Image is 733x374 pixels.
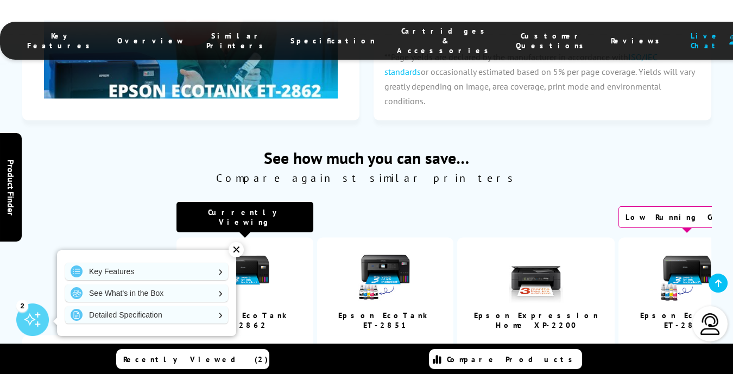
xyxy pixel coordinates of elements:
img: user-headset-light.svg [699,313,721,335]
img: epson-et-2862-ink-included-med.jpg [218,248,272,302]
span: Key Features [27,31,96,50]
a: Detailed Specification [65,306,228,324]
span: Compare against similar printers [22,171,711,185]
span: Cartridges & Accessories [397,26,494,55]
span: ex VAT [540,343,558,351]
span: Specification [290,36,375,46]
a: Key Features [65,263,228,280]
a: Recently Viewed (2) [116,349,269,369]
div: ✕ [229,242,244,257]
div: £183.33 [328,340,443,357]
span: Similar Printers [206,31,269,50]
a: Compare Products [429,349,582,369]
a: ISO/IEC standards [384,52,657,77]
span: ex VAT [251,343,270,351]
span: See how much you can save… [22,147,711,168]
a: Epson EcoTank ET-2851 [338,310,432,329]
span: Product Finder [5,159,16,215]
div: £131.50 [187,340,302,357]
a: Epson Expression Home XP-2200 [473,310,598,329]
span: Recently Viewed (2) [123,354,268,364]
span: ex VAT [693,343,712,351]
span: Overview [117,36,185,46]
a: See What's in the Box [65,284,228,302]
div: 2 [16,300,28,312]
span: Compare Products [447,354,578,364]
div: £99.99 [468,340,604,357]
span: ex VAT [391,343,410,351]
a: Epson EcoTank ET-2862 [198,310,292,329]
span: Customer Questions [516,31,589,50]
span: Live Chat [687,31,724,50]
img: epson-et-2814-3-years-of-ink-small.jpg [660,248,714,302]
p: **Page yields are declared by the manufacturer in accordance with or occasionally estimated based... [374,39,711,120]
span: Reviews [611,36,665,46]
img: epson-et-2850-ink-included-new-small.jpg [358,248,412,302]
div: Currently Viewing [176,201,313,232]
img: epson-xp-2200-front-subscription-small.jpg [509,248,563,302]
